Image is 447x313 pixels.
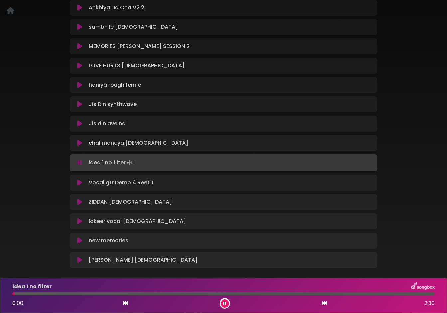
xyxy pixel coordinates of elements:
p: ZIDDAN [DEMOGRAPHIC_DATA] [89,198,172,206]
p: [PERSON_NAME] [DEMOGRAPHIC_DATA] [89,256,198,264]
img: songbox-logo-white.png [411,282,435,291]
p: Vocal gtr Demo 4 Reet T [89,179,154,187]
p: new memories [89,237,128,245]
p: idea 1 no filter [12,283,52,291]
p: LOVE HURTS [DEMOGRAPHIC_DATA] [89,62,185,70]
p: Ankhiya Da Cha V2 2 [89,4,144,12]
p: MEMORIES [PERSON_NAME] SESSION 2 [89,42,190,50]
p: haniya rough femle [89,81,141,89]
p: idea 1 no filter [89,158,135,167]
p: Jis din ave na [89,120,126,128]
img: waveform4.gif [126,158,135,167]
p: chal maneya [DEMOGRAPHIC_DATA] [89,139,188,147]
p: Jis Din synthwave [89,100,137,108]
p: lakeer vocal [DEMOGRAPHIC_DATA] [89,217,186,225]
p: sambh le [DEMOGRAPHIC_DATA] [89,23,178,31]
